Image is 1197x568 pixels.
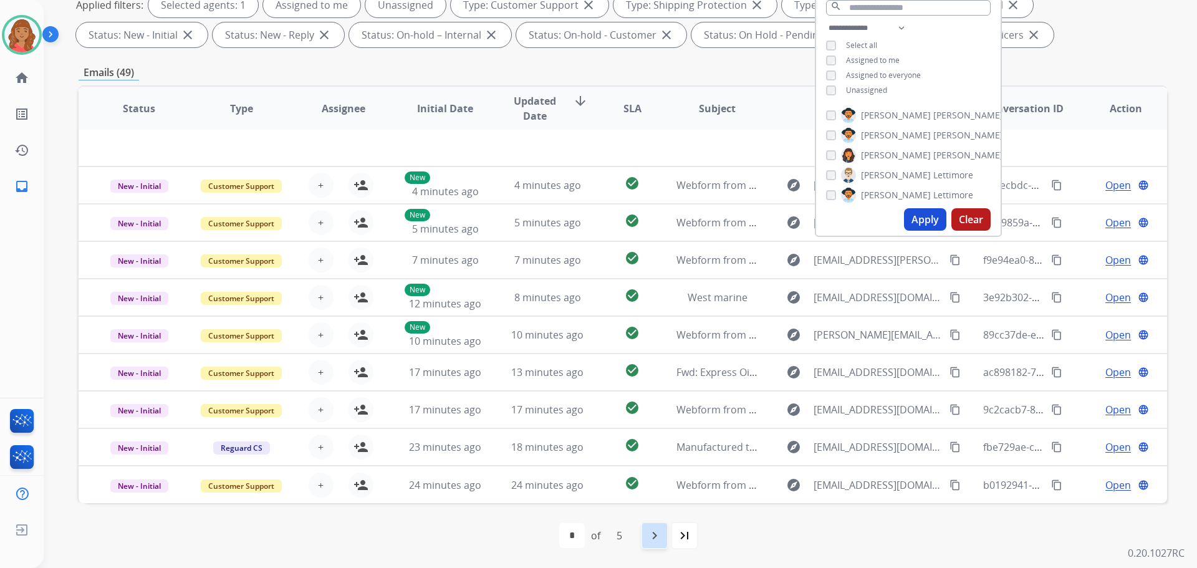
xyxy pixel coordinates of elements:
[409,440,481,454] span: 23 minutes ago
[983,328,1172,342] span: 89cc37de-e23d-48cf-b796-b805ce12a2c4
[318,478,324,493] span: +
[230,101,253,116] span: Type
[110,479,168,493] span: New - Initial
[353,327,368,342] mat-icon: person_add
[846,85,887,95] span: Unassigned
[846,55,900,65] span: Assigned to me
[861,189,931,201] span: [PERSON_NAME]
[1105,478,1131,493] span: Open
[309,173,334,198] button: +
[676,328,1036,342] span: Webform from [PERSON_NAME][EMAIL_ADDRESS][DOMAIN_NAME] on [DATE]
[511,328,584,342] span: 10 minutes ago
[1138,329,1149,340] mat-icon: language
[1051,254,1062,266] mat-icon: content_copy
[353,478,368,493] mat-icon: person_add
[861,149,931,161] span: [PERSON_NAME]
[623,101,642,116] span: SLA
[949,292,961,303] mat-icon: content_copy
[514,178,581,192] span: 4 minutes ago
[814,327,942,342] span: [PERSON_NAME][EMAIL_ADDRESS][DOMAIN_NAME]
[318,178,324,193] span: +
[514,291,581,304] span: 8 minutes ago
[405,321,430,334] p: New
[904,208,946,231] button: Apply
[983,440,1166,454] span: fbe729ae-cf8f-4958-bcb9-3b37f19457a1
[123,101,155,116] span: Status
[76,22,208,47] div: Status: New - Initial
[317,27,332,42] mat-icon: close
[676,403,959,416] span: Webform from [EMAIL_ADDRESS][DOMAIN_NAME] on [DATE]
[983,291,1167,304] span: 3e92b302-1a6e-4f16-8508-1f976fd7f33d
[318,402,324,417] span: +
[514,253,581,267] span: 7 minutes ago
[1138,180,1149,191] mat-icon: language
[180,27,195,42] mat-icon: close
[110,367,168,380] span: New - Initial
[409,334,481,348] span: 10 minutes ago
[933,109,1003,122] span: [PERSON_NAME]
[983,403,1174,416] span: 9c2cacb7-8f59-4ebd-9a6a-9b1350d8c20d
[322,101,365,116] span: Assignee
[786,402,801,417] mat-icon: explore
[201,329,282,342] span: Customer Support
[676,216,959,229] span: Webform from [EMAIL_ADDRESS][DOMAIN_NAME] on [DATE]
[412,222,479,236] span: 5 minutes ago
[1105,440,1131,455] span: Open
[79,65,139,80] p: Emails (49)
[786,290,801,305] mat-icon: explore
[201,367,282,380] span: Customer Support
[318,327,324,342] span: +
[933,149,1003,161] span: [PERSON_NAME]
[786,215,801,230] mat-icon: explore
[1051,404,1062,415] mat-icon: content_copy
[14,179,29,194] mat-icon: inbox
[309,285,334,310] button: +
[691,22,882,47] div: Status: On Hold - Pending Parts
[1138,217,1149,228] mat-icon: language
[318,365,324,380] span: +
[507,94,564,123] span: Updated Date
[1138,441,1149,453] mat-icon: language
[814,290,942,305] span: [EMAIL_ADDRESS][DOMAIN_NAME]
[14,70,29,85] mat-icon: home
[511,403,584,416] span: 17 minutes ago
[1138,254,1149,266] mat-icon: language
[1051,441,1062,453] mat-icon: content_copy
[405,209,430,221] p: New
[110,441,168,455] span: New - Initial
[933,169,973,181] span: Lettimore
[861,129,931,142] span: [PERSON_NAME]
[949,404,961,415] mat-icon: content_copy
[201,292,282,305] span: Customer Support
[1138,404,1149,415] mat-icon: language
[213,22,344,47] div: Status: New - Reply
[786,327,801,342] mat-icon: explore
[949,329,961,340] mat-icon: content_copy
[1026,27,1041,42] mat-icon: close
[110,329,168,342] span: New - Initial
[949,367,961,378] mat-icon: content_copy
[1138,292,1149,303] mat-icon: language
[14,107,29,122] mat-icon: list_alt
[625,363,640,378] mat-icon: check_circle
[409,478,481,492] span: 24 minutes ago
[1051,329,1062,340] mat-icon: content_copy
[676,440,761,454] span: Manufactured tag
[110,292,168,305] span: New - Initial
[1051,217,1062,228] mat-icon: content_copy
[353,178,368,193] mat-icon: person_add
[110,404,168,417] span: New - Initial
[676,178,959,192] span: Webform from [EMAIL_ADDRESS][DOMAIN_NAME] on [DATE]
[625,288,640,303] mat-icon: check_circle
[814,253,942,267] span: [EMAIL_ADDRESS][PERSON_NAME][DOMAIN_NAME]
[201,479,282,493] span: Customer Support
[318,215,324,230] span: +
[814,478,942,493] span: [EMAIL_ADDRESS][DOMAIN_NAME]
[309,248,334,272] button: +
[846,70,921,80] span: Assigned to everyone
[786,440,801,455] mat-icon: explore
[1138,367,1149,378] mat-icon: language
[676,253,1036,267] span: Webform from [EMAIL_ADDRESS][PERSON_NAME][DOMAIN_NAME] on [DATE]
[484,27,499,42] mat-icon: close
[625,325,640,340] mat-icon: check_circle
